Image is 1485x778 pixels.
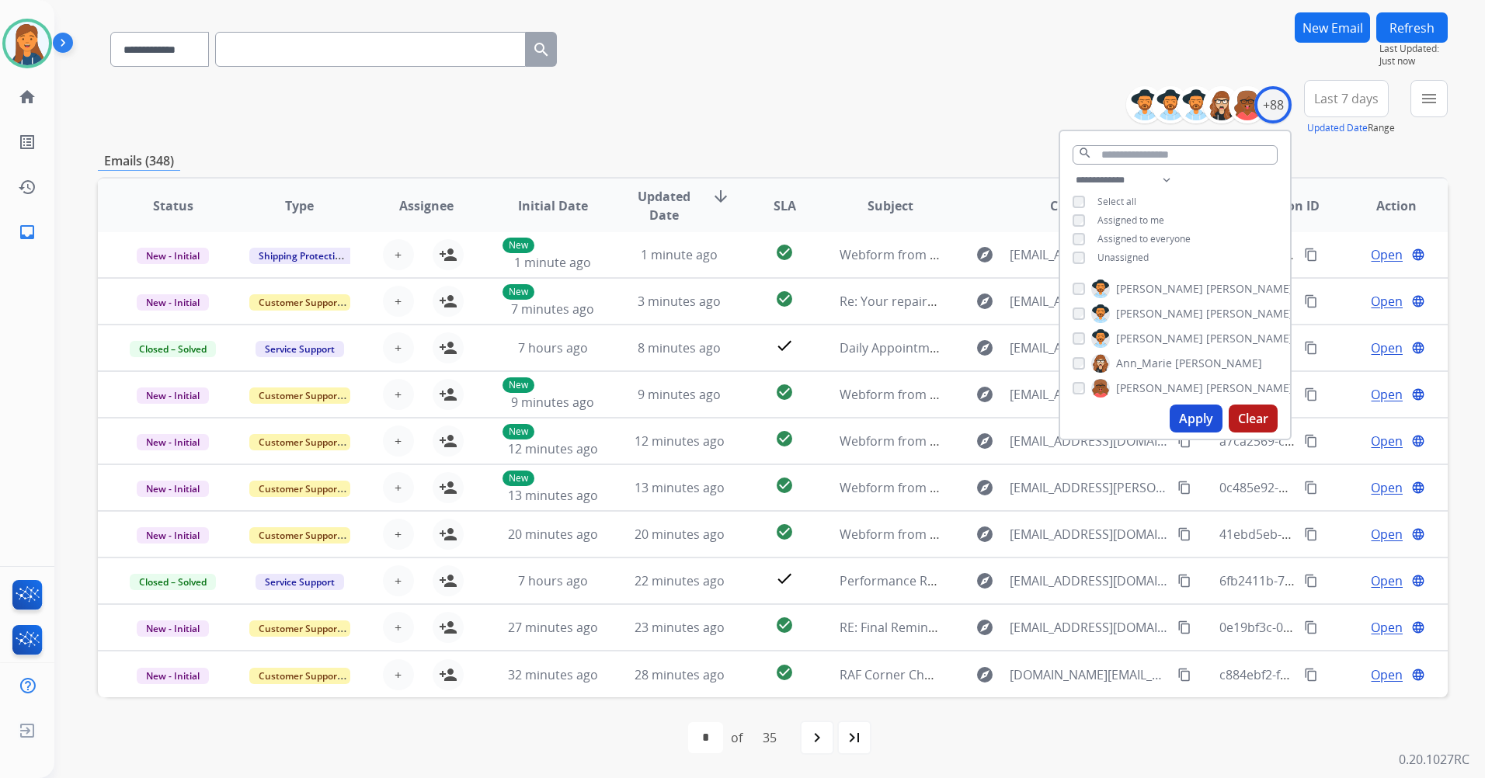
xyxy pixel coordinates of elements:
mat-icon: arrow_downward [711,187,730,206]
button: + [383,332,414,363]
span: Customer Support [249,294,350,311]
mat-icon: person_add [439,339,457,357]
button: + [383,286,414,317]
span: + [395,339,402,357]
mat-icon: content_copy [1304,481,1318,495]
span: + [395,478,402,497]
span: c884ebf2-f447-4bba-a93b-6958fc9b9d0e [1219,666,1452,683]
mat-icon: navigate_next [808,728,826,747]
button: Apply [1170,405,1222,432]
span: Ann_Marie [1116,356,1172,371]
mat-icon: language [1411,668,1425,682]
span: [EMAIL_ADDRESS][PERSON_NAME][DOMAIN_NAME] [1010,478,1169,497]
mat-icon: content_copy [1304,527,1318,541]
mat-icon: person_add [439,292,457,311]
mat-icon: person_add [439,525,457,544]
span: [DOMAIN_NAME][EMAIL_ADDRESS][DOMAIN_NAME] [1010,665,1169,684]
mat-icon: explore [976,571,994,590]
span: Assignee [399,196,454,215]
button: Clear [1229,405,1278,432]
button: + [383,612,414,643]
span: 20 minutes ago [635,526,725,543]
span: Customer Support [249,668,350,684]
mat-icon: explore [976,245,994,264]
span: Open [1371,478,1403,497]
span: New - Initial [137,481,209,497]
span: [EMAIL_ADDRESS][DOMAIN_NAME] [1010,432,1169,450]
mat-icon: person_add [439,571,457,590]
span: 27 minutes ago [508,619,598,636]
span: Open [1371,432,1403,450]
p: New [503,424,534,439]
mat-icon: language [1411,341,1425,355]
span: New - Initial [137,387,209,404]
mat-icon: explore [976,618,994,637]
mat-icon: person_add [439,385,457,404]
mat-icon: content_copy [1177,620,1191,634]
button: + [383,472,414,503]
span: [PERSON_NAME] [1175,356,1262,371]
p: New [503,238,534,253]
span: [EMAIL_ADDRESS][DOMAIN_NAME] [1010,525,1169,544]
mat-icon: person_add [439,478,457,497]
mat-icon: explore [976,478,994,497]
mat-icon: check_circle [775,663,794,682]
span: Subject [868,196,913,215]
mat-icon: check_circle [775,429,794,448]
button: + [383,379,414,410]
span: Range [1307,121,1395,134]
span: [EMAIL_ADDRESS][DOMAIN_NAME] [1010,292,1169,311]
mat-icon: language [1411,620,1425,634]
mat-icon: explore [976,385,994,404]
div: 35 [750,722,789,753]
span: Open [1371,618,1403,637]
span: Service Support [256,341,344,357]
span: Webform from [EMAIL_ADDRESS][DOMAIN_NAME] on [DATE] [840,432,1191,450]
span: + [395,665,402,684]
mat-icon: content_copy [1304,434,1318,448]
div: +88 [1254,86,1292,123]
span: Customer Support [249,481,350,497]
button: Updated Date [1307,122,1368,134]
span: 8 minutes ago [638,339,721,356]
span: Customer [1050,196,1111,215]
span: + [395,432,402,450]
span: + [395,525,402,544]
button: + [383,239,414,270]
span: Webform from [EMAIL_ADDRESS][DOMAIN_NAME] on [DATE] [840,386,1191,403]
span: 9 minutes ago [638,386,721,403]
span: + [395,292,402,311]
th: Action [1321,179,1448,233]
mat-icon: check_circle [775,243,794,262]
span: Type [285,196,314,215]
mat-icon: language [1411,574,1425,588]
mat-icon: check_circle [775,523,794,541]
p: New [503,471,534,486]
span: RE: Final Reminder! Send in your product to proceed with your claim [840,619,1239,636]
mat-icon: content_copy [1304,341,1318,355]
mat-icon: check [775,569,794,588]
mat-icon: content_copy [1304,294,1318,308]
mat-icon: language [1411,387,1425,401]
mat-icon: check_circle [775,383,794,401]
mat-icon: explore [976,339,994,357]
span: + [395,385,402,404]
mat-icon: language [1411,481,1425,495]
span: 3 minutes ago [638,293,721,310]
p: 0.20.1027RC [1399,750,1469,769]
span: 13 minutes ago [635,479,725,496]
mat-icon: search [532,40,551,59]
span: 0e19bf3c-0110-4f09-b539-db7844cf82ed [1219,619,1452,636]
span: + [395,245,402,264]
span: Performance Report for Extend reported on [DATE] [840,572,1140,589]
mat-icon: content_copy [1304,574,1318,588]
mat-icon: content_copy [1177,527,1191,541]
span: 9 minutes ago [511,394,594,411]
span: [EMAIL_ADDRESS][PERSON_NAME][DOMAIN_NAME] [1010,245,1169,264]
span: Select all [1097,195,1136,208]
span: Closed – Solved [130,574,216,590]
mat-icon: home [18,88,37,106]
span: RAF Corner Chaise-order # 205A426900 [840,666,1069,683]
button: + [383,519,414,550]
span: [PERSON_NAME] [1206,306,1293,321]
